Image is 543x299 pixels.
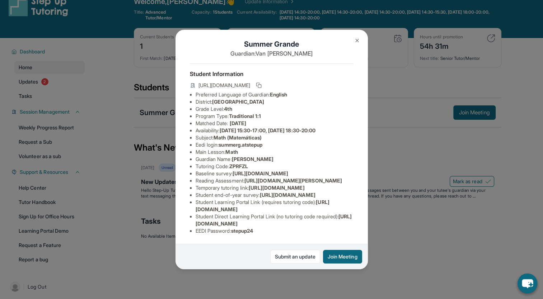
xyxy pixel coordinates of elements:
li: District: [196,98,354,105]
span: [URL][DOMAIN_NAME] [259,192,315,198]
li: Matched Date: [196,120,354,127]
li: Grade Level: [196,105,354,113]
span: [DATE] 15:30-17:00, [DATE] 18:30-20:00 [219,127,315,133]
h1: Summer Grande [190,39,354,49]
a: Submit an update [270,250,320,264]
span: [PERSON_NAME] [232,156,274,162]
button: chat-button [518,274,537,293]
li: Student Direct Learning Portal Link (no tutoring code required) : [196,213,354,227]
span: Math (Matemáticas) [214,134,262,141]
img: Close Icon [354,38,360,43]
p: Guardian: Van [PERSON_NAME] [190,49,354,58]
span: Math [225,149,238,155]
span: [DATE] [230,120,246,126]
li: Guardian Name : [196,156,354,163]
span: [GEOGRAPHIC_DATA] [212,99,264,105]
span: [URL][DOMAIN_NAME] [249,185,304,191]
span: 4th [224,106,232,112]
span: [URL][DOMAIN_NAME][PERSON_NAME] [244,177,342,184]
li: Student end-of-year survey : [196,191,354,199]
span: [URL][DOMAIN_NAME] [233,170,288,176]
li: Preferred Language of Guardian: [196,91,354,98]
li: Student Learning Portal Link (requires tutoring code) : [196,199,354,213]
button: Join Meeting [323,250,362,264]
li: Reading Assessment : [196,177,354,184]
li: Program Type: [196,113,354,120]
span: stepup24 [231,228,253,234]
li: Availability: [196,127,354,134]
li: Main Lesson : [196,148,354,156]
li: Subject : [196,134,354,141]
li: Temporary tutoring link : [196,184,354,191]
span: [URL][DOMAIN_NAME] [198,82,250,89]
span: English [270,91,287,98]
li: Eedi login : [196,141,354,148]
span: Traditional 1:1 [229,113,261,119]
span: summerg.atstepup [219,142,262,148]
h4: Student Information [190,70,354,78]
span: ZPRFZL [229,163,248,169]
li: Baseline survey : [196,170,354,177]
li: EEDI Password : [196,227,354,234]
button: Copy link [254,81,263,90]
li: Tutoring Code : [196,163,354,170]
